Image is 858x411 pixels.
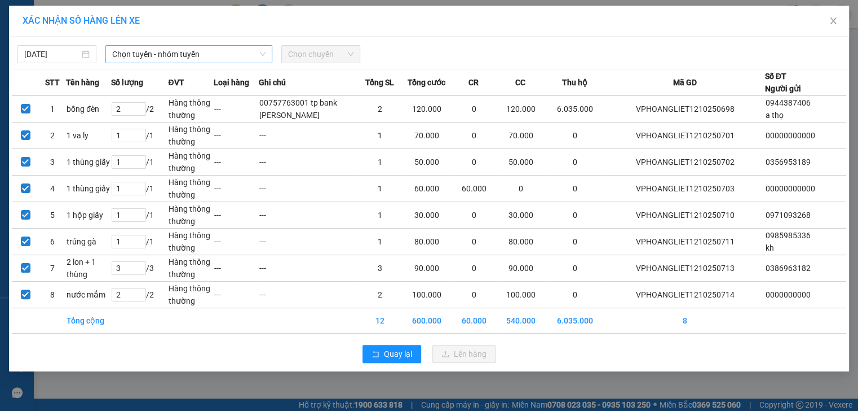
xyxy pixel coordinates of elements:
td: VPHOANGLIET1210250713 [605,255,765,282]
td: 8 [605,308,765,334]
td: 0 [451,123,496,149]
td: Hàng thông thường [168,229,213,255]
td: 0 [545,176,605,202]
td: trúng gà [66,229,111,255]
button: Close [817,6,849,37]
td: 100.000 [403,282,452,308]
td: VPHOANGLIET1210250702 [605,149,765,176]
span: 0356953189 [766,158,811,167]
span: Thu hộ [562,76,587,89]
input: 12/10/2025 [24,48,79,60]
td: VPHOANGLIET1210250703 [605,176,765,202]
span: 00000000000 [766,184,815,193]
td: 30.000 [403,202,452,229]
td: 0 [545,229,605,255]
span: XÁC NHẬN SỐ HÀNG LÊN XE [23,15,140,26]
td: --- [214,229,259,255]
td: 90.000 [403,255,452,282]
td: 00757763001 tp bank [PERSON_NAME] [259,96,357,123]
span: CC [515,76,525,89]
span: STT [45,76,60,89]
span: 0000000000 [766,290,811,299]
td: 30.000 [496,202,545,229]
td: 1 [39,96,66,123]
td: 0 [451,255,496,282]
td: / 1 [111,202,168,229]
span: rollback [371,350,379,359]
td: 1 thùng giấy [66,149,111,176]
span: Số lượng [111,76,143,89]
td: / 1 [111,149,168,176]
span: Quay lại [384,348,412,360]
td: 0 [545,255,605,282]
td: 80.000 [496,229,545,255]
td: 0 [496,176,545,202]
td: nước mắm [66,282,111,308]
span: a thọ [766,111,784,120]
td: --- [214,282,259,308]
td: / 2 [111,282,168,308]
td: 3 [39,149,66,176]
td: 50.000 [496,149,545,176]
td: 3 [357,255,402,282]
td: --- [214,202,259,229]
td: 100.000 [496,282,545,308]
td: --- [214,176,259,202]
td: 8 [39,282,66,308]
td: 1 va ly [66,123,111,149]
span: Tổng SL [365,76,394,89]
span: Ghi chú [259,76,286,89]
td: 540.000 [496,308,545,334]
td: 80.000 [403,229,452,255]
td: 0 [451,282,496,308]
td: 1 [357,229,402,255]
td: --- [214,255,259,282]
span: 0944387406 [766,98,811,107]
td: --- [259,255,357,282]
td: 1 [357,202,402,229]
span: 0985985336 [766,231,811,240]
span: Chọn chuyến [288,46,353,63]
span: Loại hàng [214,76,249,89]
td: 0 [451,96,496,123]
span: kh [766,243,774,252]
td: VPHOANGLIET1210250711 [605,229,765,255]
td: 50.000 [403,149,452,176]
td: 60.000 [403,176,452,202]
span: down [259,51,266,58]
td: 60.000 [451,308,496,334]
td: --- [259,202,357,229]
td: 2 [357,96,402,123]
td: VPHOANGLIET1210250701 [605,123,765,149]
td: VPHOANGLIET1210250714 [605,282,765,308]
td: 1 [357,123,402,149]
span: 00000000000 [766,131,815,140]
td: Hàng thông thường [168,282,213,308]
td: 60.000 [451,176,496,202]
td: 0 [545,123,605,149]
td: 0 [545,282,605,308]
td: 600.000 [403,308,452,334]
td: Hàng thông thường [168,96,213,123]
td: / 1 [111,176,168,202]
td: 1 hộp giấy [66,202,111,229]
td: / 3 [111,255,168,282]
td: Hàng thông thường [168,149,213,176]
td: / 1 [111,229,168,255]
td: 70.000 [496,123,545,149]
td: Hàng thông thường [168,176,213,202]
span: Tên hàng [66,76,99,89]
td: 2 lon + 1 thùng [66,255,111,282]
td: 7 [39,255,66,282]
td: --- [214,149,259,176]
td: 0 [545,149,605,176]
td: 5 [39,202,66,229]
td: 70.000 [403,123,452,149]
td: Hàng thông thường [168,202,213,229]
span: 0971093268 [766,211,811,220]
td: --- [259,282,357,308]
td: 90.000 [496,255,545,282]
td: 6 [39,229,66,255]
td: --- [214,96,259,123]
td: / 2 [111,96,168,123]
